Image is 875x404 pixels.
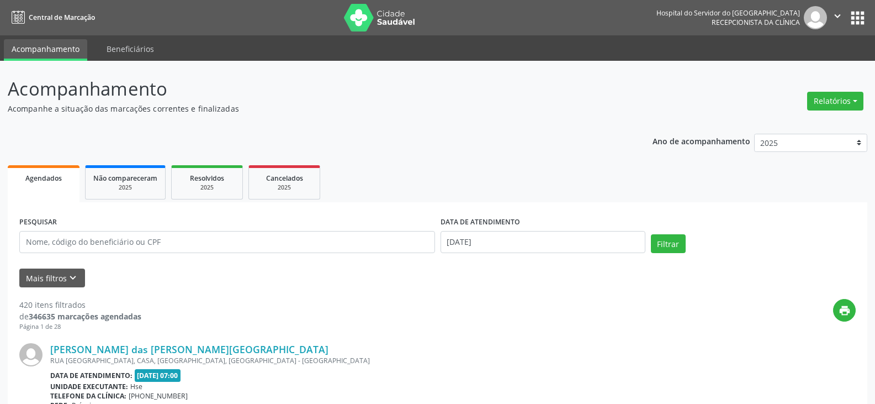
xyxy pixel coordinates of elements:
[712,18,800,27] span: Recepcionista da clínica
[257,183,312,192] div: 2025
[8,103,609,114] p: Acompanhe a situação das marcações correntes e finalizadas
[441,231,645,253] input: Selecione um intervalo
[807,92,863,111] button: Relatórios
[50,343,328,355] a: [PERSON_NAME] das [PERSON_NAME][GEOGRAPHIC_DATA]
[50,391,126,401] b: Telefone da clínica:
[656,8,800,18] div: Hospital do Servidor do [GEOGRAPHIC_DATA]
[50,356,690,365] div: RUA [GEOGRAPHIC_DATA], CASA, [GEOGRAPHIC_DATA], [GEOGRAPHIC_DATA] - [GEOGRAPHIC_DATA]
[129,391,188,401] span: [PHONE_NUMBER]
[804,6,827,29] img: img
[93,174,157,183] span: Não compareceram
[441,214,520,231] label: DATA DE ATENDIMENTO
[99,39,162,59] a: Beneficiários
[19,214,57,231] label: PESQUISAR
[827,6,848,29] button: 
[130,382,142,391] span: Hse
[25,174,62,183] span: Agendados
[4,39,87,61] a: Acompanhamento
[190,174,224,183] span: Resolvidos
[19,311,141,322] div: de
[179,183,235,192] div: 2025
[19,299,141,311] div: 420 itens filtrados
[831,10,844,22] i: 
[29,13,95,22] span: Central de Marcação
[67,272,79,284] i: keyboard_arrow_down
[93,183,157,192] div: 2025
[653,134,750,148] p: Ano de acompanhamento
[19,343,43,366] img: img
[839,305,851,317] i: print
[50,371,132,380] b: Data de atendimento:
[19,269,85,288] button: Mais filtroskeyboard_arrow_down
[833,299,856,322] button: print
[8,8,95,27] a: Central de Marcação
[266,174,303,183] span: Cancelados
[50,382,128,391] b: Unidade executante:
[135,369,181,382] span: [DATE] 07:00
[8,75,609,103] p: Acompanhamento
[19,322,141,332] div: Página 1 de 28
[651,234,686,253] button: Filtrar
[19,231,435,253] input: Nome, código do beneficiário ou CPF
[29,311,141,322] strong: 346635 marcações agendadas
[848,8,867,28] button: apps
